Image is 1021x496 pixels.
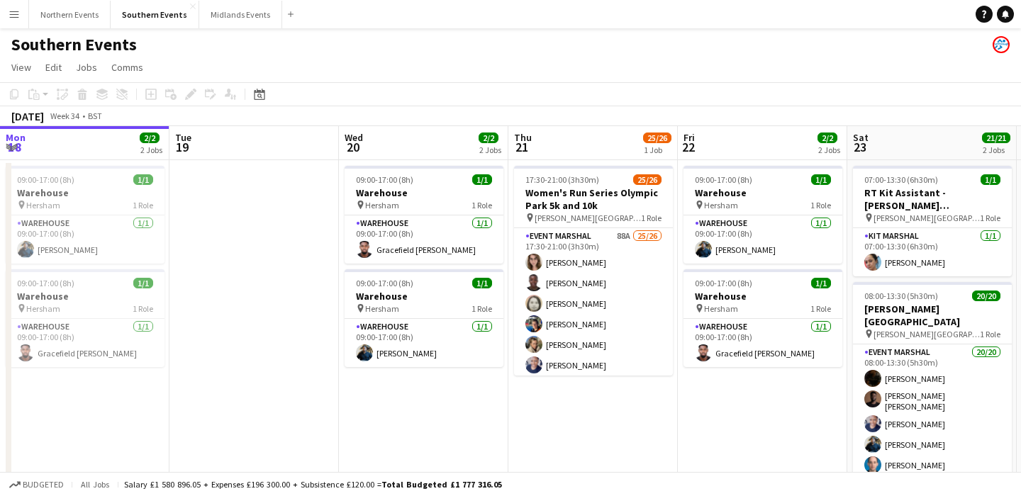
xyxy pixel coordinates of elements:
app-card-role: Warehouse1/109:00-17:00 (8h)Gracefield [PERSON_NAME] [6,319,164,367]
span: 19 [173,139,191,155]
span: 17:30-21:00 (3h30m) [525,174,599,185]
app-job-card: 08:00-13:30 (5h30m)20/20[PERSON_NAME][GEOGRAPHIC_DATA] [PERSON_NAME][GEOGRAPHIC_DATA]1 RoleEvent ... [853,282,1012,492]
app-card-role: Warehouse1/109:00-17:00 (8h)[PERSON_NAME] [6,215,164,264]
div: [DATE] [11,109,44,123]
span: [PERSON_NAME][GEOGRAPHIC_DATA], [STREET_ADDRESS] [535,213,641,223]
h3: Warehouse [684,186,842,199]
span: 09:00-17:00 (8h) [695,278,752,288]
h3: [PERSON_NAME][GEOGRAPHIC_DATA] [853,303,1012,328]
span: Hersham [26,200,60,210]
span: Wed [345,131,363,144]
div: 2 Jobs [479,145,501,155]
span: Comms [111,61,143,74]
span: 1 Role [810,200,831,210]
app-card-role: Warehouse1/109:00-17:00 (8h)Gracefield [PERSON_NAME] [684,319,842,367]
div: 1 Job [644,145,671,155]
app-job-card: 09:00-17:00 (8h)1/1Warehouse Hersham1 RoleWarehouse1/109:00-17:00 (8h)Gracefield [PERSON_NAME] [684,269,842,367]
a: Comms [106,58,149,77]
span: 1 Role [133,303,153,314]
app-user-avatar: RunThrough Events [993,36,1010,53]
button: Budgeted [7,477,66,492]
span: Fri [684,131,695,144]
span: 2/2 [140,133,160,143]
span: 1 Role [472,303,492,314]
span: [PERSON_NAME][GEOGRAPHIC_DATA] [874,213,980,223]
app-job-card: 09:00-17:00 (8h)1/1Warehouse Hersham1 RoleWarehouse1/109:00-17:00 (8h)[PERSON_NAME] [345,269,503,367]
span: Hersham [704,303,738,314]
app-job-card: 09:00-17:00 (8h)1/1Warehouse Hersham1 RoleWarehouse1/109:00-17:00 (8h)Gracefield [PERSON_NAME] [345,166,503,264]
h3: Warehouse [345,186,503,199]
span: Edit [45,61,62,74]
span: Week 34 [47,111,82,121]
app-job-card: 09:00-17:00 (8h)1/1Warehouse Hersham1 RoleWarehouse1/109:00-17:00 (8h)[PERSON_NAME] [6,166,164,264]
span: 1/1 [472,278,492,288]
span: 09:00-17:00 (8h) [356,278,413,288]
span: 25/26 [643,133,671,143]
h3: Women's Run Series Olympic Park 5k and 10k [514,186,673,212]
span: Sat [853,131,869,144]
span: Hersham [26,303,60,314]
div: Salary £1 580 896.05 + Expenses £196 300.00 + Subsistence £120.00 = [124,479,502,490]
span: Hersham [365,303,399,314]
div: 2 Jobs [818,145,840,155]
span: 09:00-17:00 (8h) [17,278,74,288]
span: Hersham [365,200,399,210]
app-job-card: 09:00-17:00 (8h)1/1Warehouse Hersham1 RoleWarehouse1/109:00-17:00 (8h)[PERSON_NAME] [684,166,842,264]
button: Northern Events [29,1,111,28]
span: 22 [681,139,695,155]
span: 1 Role [472,200,492,210]
h3: RT Kit Assistant - [PERSON_NAME][GEOGRAPHIC_DATA] [GEOGRAPHIC_DATA] [853,186,1012,212]
div: 2 Jobs [140,145,162,155]
span: 25/26 [633,174,662,185]
span: 09:00-17:00 (8h) [356,174,413,185]
span: 09:00-17:00 (8h) [695,174,752,185]
span: 23 [851,139,869,155]
app-job-card: 09:00-17:00 (8h)1/1Warehouse Hersham1 RoleWarehouse1/109:00-17:00 (8h)Gracefield [PERSON_NAME] [6,269,164,367]
div: 2 Jobs [983,145,1010,155]
span: 1 Role [810,303,831,314]
a: Edit [40,58,67,77]
h1: Southern Events [11,34,137,55]
span: 08:00-13:30 (5h30m) [864,291,938,301]
a: Jobs [70,58,103,77]
span: Mon [6,131,26,144]
span: 21 [512,139,532,155]
app-job-card: 07:00-13:30 (6h30m)1/1RT Kit Assistant - [PERSON_NAME][GEOGRAPHIC_DATA] [GEOGRAPHIC_DATA] [PERSON... [853,166,1012,276]
span: 1/1 [981,174,1000,185]
span: Budgeted [23,480,64,490]
span: Hersham [704,200,738,210]
div: 17:30-21:00 (3h30m)25/26Women's Run Series Olympic Park 5k and 10k [PERSON_NAME][GEOGRAPHIC_DATA]... [514,166,673,376]
span: 1/1 [133,278,153,288]
span: 1 Role [133,200,153,210]
span: 07:00-13:30 (6h30m) [864,174,938,185]
button: Midlands Events [199,1,282,28]
a: View [6,58,37,77]
button: Southern Events [111,1,199,28]
span: All jobs [78,479,112,490]
span: 1 Role [980,213,1000,223]
span: 1 Role [980,329,1000,339]
span: 1/1 [811,278,831,288]
h3: Warehouse [684,290,842,303]
h3: Warehouse [6,290,164,303]
h3: Warehouse [345,290,503,303]
span: 20/20 [972,291,1000,301]
app-card-role: Kit Marshal1/107:00-13:30 (6h30m)[PERSON_NAME] [853,228,1012,276]
span: 2/2 [818,133,837,143]
span: 2/2 [479,133,498,143]
span: View [11,61,31,74]
span: 18 [4,139,26,155]
span: 1 Role [641,213,662,223]
span: 09:00-17:00 (8h) [17,174,74,185]
span: 1/1 [472,174,492,185]
span: [PERSON_NAME][GEOGRAPHIC_DATA] [874,329,980,339]
span: 21/21 [982,133,1010,143]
